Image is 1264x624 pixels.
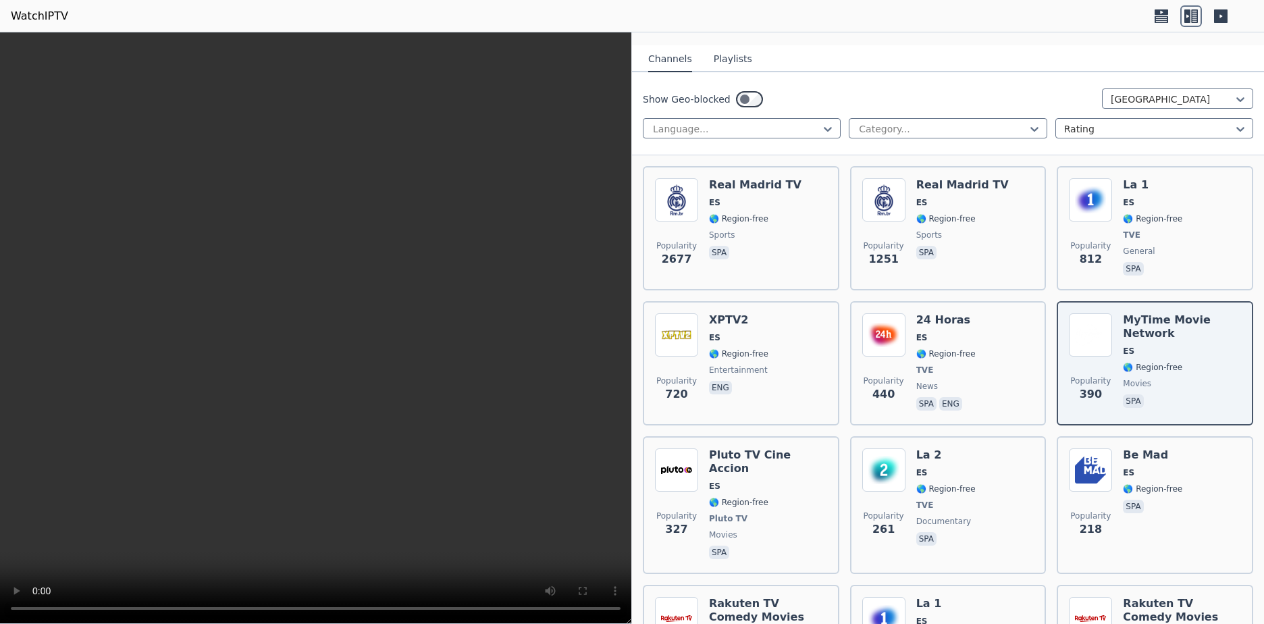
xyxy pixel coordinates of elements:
[709,178,801,192] h6: Real Madrid TV
[709,481,720,492] span: ES
[916,230,942,240] span: sports
[709,529,737,540] span: movies
[1123,467,1134,478] span: ES
[709,246,729,259] p: spa
[1069,448,1112,492] img: Be Mad
[709,497,768,508] span: 🌎 Region-free
[872,521,895,538] span: 261
[709,513,747,524] span: Pluto TV
[643,93,731,106] label: Show Geo-blocked
[662,251,692,267] span: 2677
[1070,240,1111,251] span: Popularity
[939,397,962,411] p: eng
[916,381,938,392] span: news
[709,348,768,359] span: 🌎 Region-free
[1123,313,1241,340] h6: MyTime Movie Network
[709,381,732,394] p: eng
[862,313,905,357] img: 24 Horas
[916,397,937,411] p: spa
[916,348,976,359] span: 🌎 Region-free
[714,47,752,72] button: Playlists
[916,484,976,494] span: 🌎 Region-free
[655,448,698,492] img: Pluto TV Cine Accion
[916,313,976,327] h6: 24 Horas
[1123,346,1134,357] span: ES
[1123,362,1182,373] span: 🌎 Region-free
[1123,262,1143,276] p: spa
[1070,375,1111,386] span: Popularity
[916,467,928,478] span: ES
[1123,178,1182,192] h6: La 1
[916,500,934,511] span: TVE
[864,375,904,386] span: Popularity
[665,521,687,538] span: 327
[1123,213,1182,224] span: 🌎 Region-free
[1123,197,1134,208] span: ES
[656,375,697,386] span: Popularity
[916,197,928,208] span: ES
[1080,386,1102,402] span: 390
[916,246,937,259] p: spa
[862,448,905,492] img: La 2
[709,365,768,375] span: entertainment
[709,332,720,343] span: ES
[916,516,972,527] span: documentary
[648,47,692,72] button: Channels
[11,8,68,24] a: WatchIPTV
[864,240,904,251] span: Popularity
[656,240,697,251] span: Popularity
[916,178,1009,192] h6: Real Madrid TV
[709,448,827,475] h6: Pluto TV Cine Accion
[916,532,937,546] p: spa
[655,313,698,357] img: XPTV2
[1123,597,1241,624] h6: Rakuten TV Comedy Movies
[655,178,698,222] img: Real Madrid TV
[709,313,768,327] h6: XPTV2
[1080,521,1102,538] span: 218
[916,332,928,343] span: ES
[1123,500,1143,513] p: spa
[864,511,904,521] span: Popularity
[1123,378,1151,389] span: movies
[916,213,976,224] span: 🌎 Region-free
[1123,448,1182,462] h6: Be Mad
[656,511,697,521] span: Popularity
[1123,394,1143,408] p: spa
[665,386,687,402] span: 720
[916,448,976,462] h6: La 2
[1069,178,1112,222] img: La 1
[709,230,735,240] span: sports
[709,597,827,624] h6: Rakuten TV Comedy Movies
[1080,251,1102,267] span: 812
[1123,230,1140,240] span: TVE
[709,546,729,559] p: spa
[862,178,905,222] img: Real Madrid TV
[709,197,720,208] span: ES
[1123,484,1182,494] span: 🌎 Region-free
[872,386,895,402] span: 440
[916,597,976,610] h6: La 1
[709,213,768,224] span: 🌎 Region-free
[1123,246,1155,257] span: general
[868,251,899,267] span: 1251
[916,365,934,375] span: TVE
[1069,313,1112,357] img: MyTime Movie Network
[1070,511,1111,521] span: Popularity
